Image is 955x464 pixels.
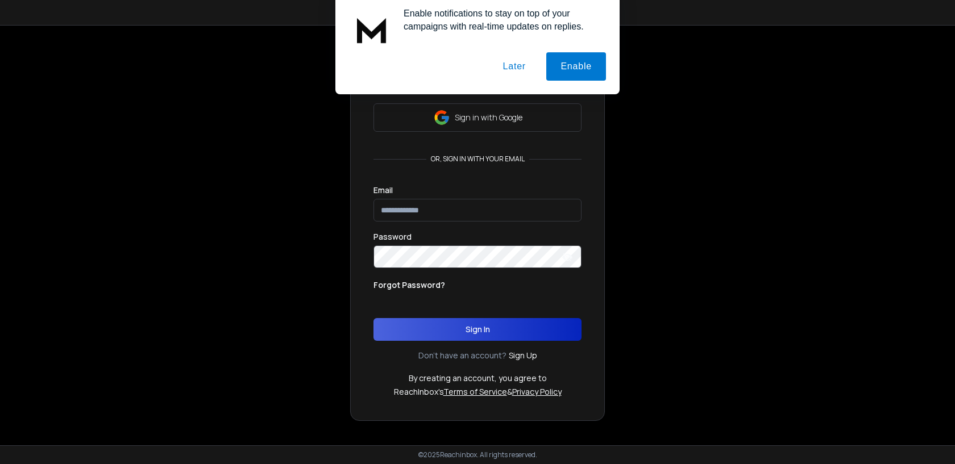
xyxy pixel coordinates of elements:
[512,386,562,397] a: Privacy Policy
[409,373,547,384] p: By creating an account, you agree to
[373,186,393,194] label: Email
[426,154,529,164] p: or, sign in with your email
[418,350,506,361] p: Don't have an account?
[395,14,606,40] div: Enable notifications to stay on top of your campaigns with real-time updates on replies.
[418,450,537,459] p: © 2025 Reachinbox. All rights reserved.
[373,103,582,132] button: Sign in with Google
[394,386,562,398] p: ReachInbox's &
[546,59,606,87] button: Enable
[443,386,507,397] a: Terms of Service
[488,59,539,87] button: Later
[373,279,445,291] p: Forgot Password?
[349,14,395,59] img: notification icon
[373,233,412,241] label: Password
[373,318,582,341] button: Sign In
[509,350,537,361] a: Sign Up
[455,112,522,123] p: Sign in with Google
